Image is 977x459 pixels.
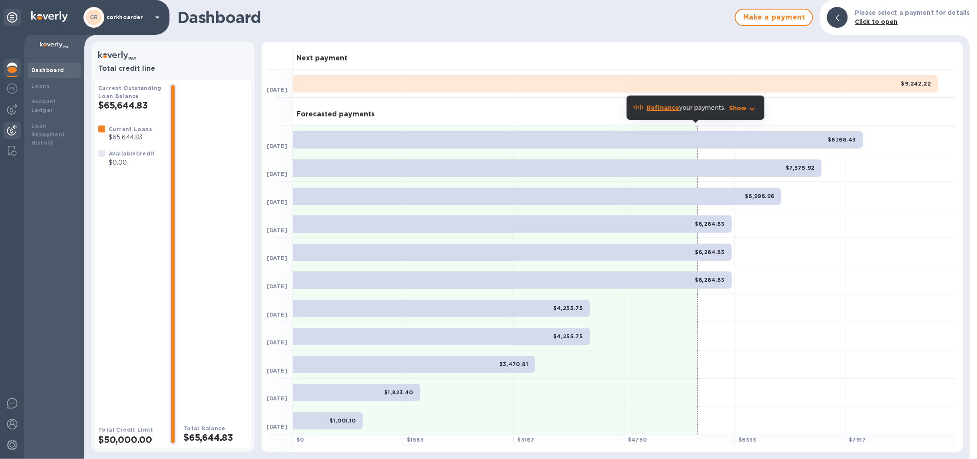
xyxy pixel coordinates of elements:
[183,432,248,443] h2: $65,644.83
[98,100,163,111] h2: $65,644.83
[296,436,304,443] b: $ 0
[855,18,898,25] b: Click to open
[828,136,856,143] b: $8,168.43
[267,367,287,374] b: [DATE]
[849,436,866,443] b: $ 7917
[695,249,725,255] b: $6,284.83
[7,83,17,94] img: Foreign exchange
[407,436,424,443] b: $ 1583
[296,54,347,63] h3: Next payment
[267,255,287,261] b: [DATE]
[695,277,725,283] b: $6,284.83
[296,110,375,119] h3: Forecasted payments
[267,311,287,318] b: [DATE]
[109,150,155,157] b: Available Credit
[3,9,21,26] div: Unpin categories
[267,227,287,234] b: [DATE]
[98,426,153,433] b: Total Credit Limit
[267,199,287,205] b: [DATE]
[109,126,152,132] b: Current Loans
[695,221,725,227] b: $6,284.83
[329,417,356,424] b: $1,001.10
[267,395,287,402] b: [DATE]
[628,436,647,443] b: $ 4750
[384,389,413,396] b: $1,823.40
[31,11,68,22] img: Logo
[31,122,65,146] b: Loan Repayment History
[31,83,50,89] b: Loans
[647,103,726,112] p: your payments.
[98,434,163,445] h2: $50,000.00
[31,67,64,73] b: Dashboard
[553,333,583,340] b: $4,255.75
[729,104,747,112] p: Show
[743,12,805,23] span: Make a payment
[855,9,970,16] b: Please select a payment for details
[177,8,731,26] h1: Dashboard
[98,85,162,99] b: Current Outstanding Loan Balance
[267,171,287,177] b: [DATE]
[267,339,287,346] b: [DATE]
[98,65,248,73] h3: Total credit line
[735,9,813,26] button: Make a payment
[647,104,679,111] b: Refinance
[267,283,287,290] b: [DATE]
[106,14,150,20] p: corkhoarder
[109,158,155,167] p: $0.00
[786,165,815,171] b: $7,575.92
[553,305,583,311] b: $4,255.75
[267,423,287,430] b: [DATE]
[90,14,98,20] b: CR
[745,193,774,199] b: $6,996.96
[183,425,225,432] b: Total Balance
[267,86,287,93] b: [DATE]
[31,98,56,113] b: Account Ledger
[518,436,535,443] b: $ 3167
[109,133,152,142] p: $65,644.83
[901,80,931,87] b: $9,242.22
[499,361,528,367] b: $3,470.81
[738,436,757,443] b: $ 6333
[729,104,758,112] button: Show
[267,143,287,149] b: [DATE]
